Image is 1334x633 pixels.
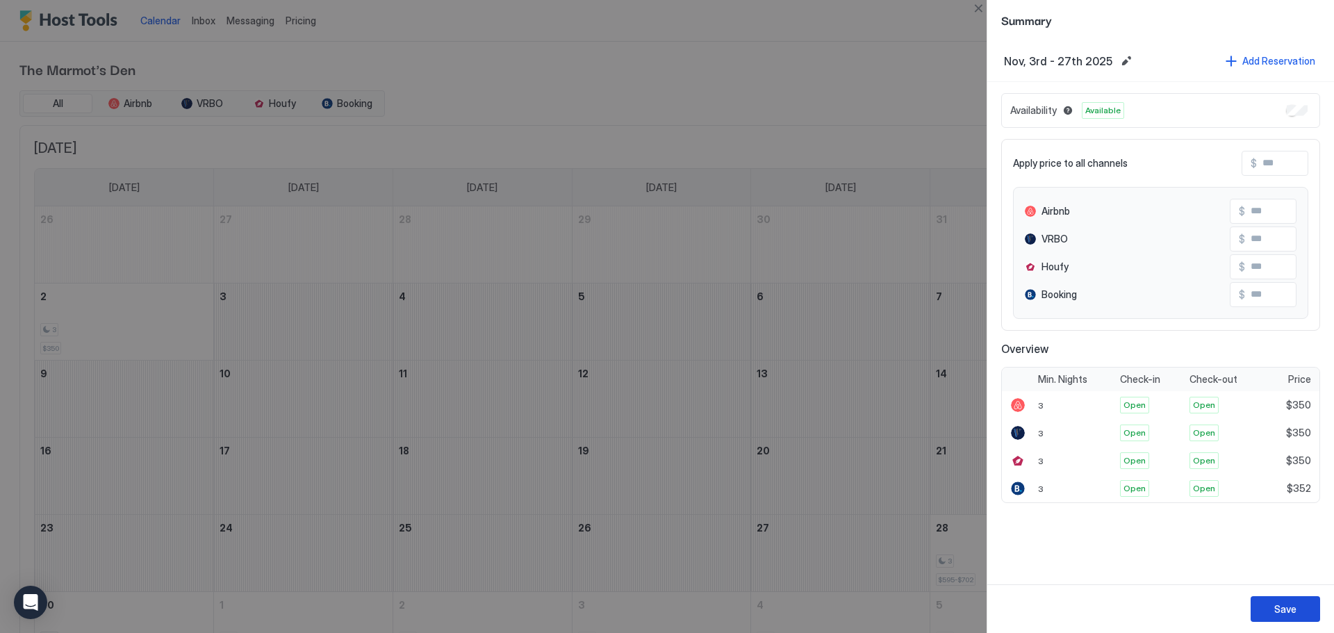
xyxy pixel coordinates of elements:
[1286,399,1311,411] span: $350
[1038,456,1044,466] span: 3
[1288,373,1311,386] span: Price
[1060,102,1076,119] button: Blocked dates override all pricing rules and remain unavailable until manually unblocked
[1287,482,1311,495] span: $352
[1251,596,1320,622] button: Save
[1041,205,1070,217] span: Airbnb
[1004,54,1112,68] span: Nov, 3rd - 27th 2025
[1239,233,1245,245] span: $
[1286,427,1311,439] span: $350
[1085,104,1121,117] span: Available
[1013,157,1128,170] span: Apply price to all channels
[1123,482,1146,495] span: Open
[1242,54,1315,68] div: Add Reservation
[1118,53,1135,69] button: Edit date range
[1239,288,1245,301] span: $
[1193,427,1215,439] span: Open
[1001,342,1320,356] span: Overview
[14,586,47,619] div: Open Intercom Messenger
[1286,454,1311,467] span: $350
[1038,484,1044,494] span: 3
[1010,104,1057,117] span: Availability
[1193,454,1215,467] span: Open
[1038,400,1044,411] span: 3
[1041,288,1077,301] span: Booking
[1001,11,1320,28] span: Summary
[1038,373,1087,386] span: Min. Nights
[1123,399,1146,411] span: Open
[1239,261,1245,273] span: $
[1120,373,1160,386] span: Check-in
[1274,602,1296,616] div: Save
[1251,157,1257,170] span: $
[1193,482,1215,495] span: Open
[1193,399,1215,411] span: Open
[1224,51,1317,70] button: Add Reservation
[1041,261,1069,273] span: Houfy
[1123,427,1146,439] span: Open
[1123,454,1146,467] span: Open
[1038,428,1044,438] span: 3
[1041,233,1068,245] span: VRBO
[1189,373,1237,386] span: Check-out
[1239,205,1245,217] span: $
